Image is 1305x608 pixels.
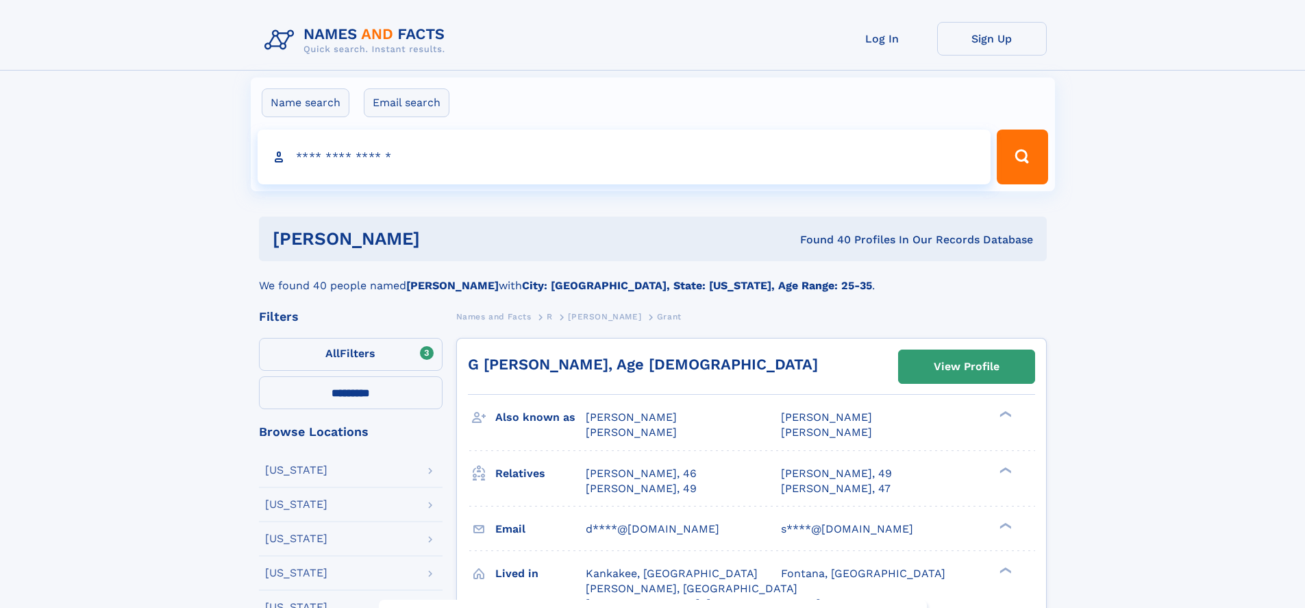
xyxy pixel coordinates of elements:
[262,88,349,117] label: Name search
[468,356,818,373] a: G [PERSON_NAME], Age [DEMOGRAPHIC_DATA]
[456,308,532,325] a: Names and Facts
[996,410,1012,419] div: ❯
[265,499,327,510] div: [US_STATE]
[547,312,553,321] span: R
[406,279,499,292] b: [PERSON_NAME]
[265,568,327,579] div: [US_STATE]
[273,230,610,247] h1: [PERSON_NAME]
[586,481,697,496] a: [PERSON_NAME], 49
[364,88,449,117] label: Email search
[522,279,872,292] b: City: [GEOGRAPHIC_DATA], State: [US_STATE], Age Range: 25-35
[610,232,1033,247] div: Found 40 Profiles In Our Records Database
[495,518,586,541] h3: Email
[586,411,677,424] span: [PERSON_NAME]
[996,521,1012,530] div: ❯
[899,350,1034,383] a: View Profile
[547,308,553,325] a: R
[586,426,677,439] span: [PERSON_NAME]
[828,22,937,56] a: Log In
[781,411,872,424] span: [PERSON_NAME]
[259,261,1047,294] div: We found 40 people named with .
[265,533,327,544] div: [US_STATE]
[586,567,758,580] span: Kankakee, [GEOGRAPHIC_DATA]
[259,22,456,59] img: Logo Names and Facts
[495,462,586,485] h3: Relatives
[996,566,1012,574] div: ❯
[325,347,340,360] span: All
[937,22,1047,56] a: Sign Up
[586,466,697,481] a: [PERSON_NAME], 46
[259,311,443,323] div: Filters
[258,130,991,184] input: search input
[586,582,797,595] span: [PERSON_NAME], [GEOGRAPHIC_DATA]
[781,466,892,481] a: [PERSON_NAME], 49
[568,308,641,325] a: [PERSON_NAME]
[781,481,891,496] a: [PERSON_NAME], 47
[934,351,999,382] div: View Profile
[997,130,1047,184] button: Search Button
[495,562,586,585] h3: Lived in
[781,426,872,439] span: [PERSON_NAME]
[996,465,1012,474] div: ❯
[495,406,586,429] h3: Also known as
[781,567,945,580] span: Fontana, [GEOGRAPHIC_DATA]
[657,312,682,321] span: Grant
[259,426,443,438] div: Browse Locations
[568,312,641,321] span: [PERSON_NAME]
[259,338,443,371] label: Filters
[265,465,327,476] div: [US_STATE]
